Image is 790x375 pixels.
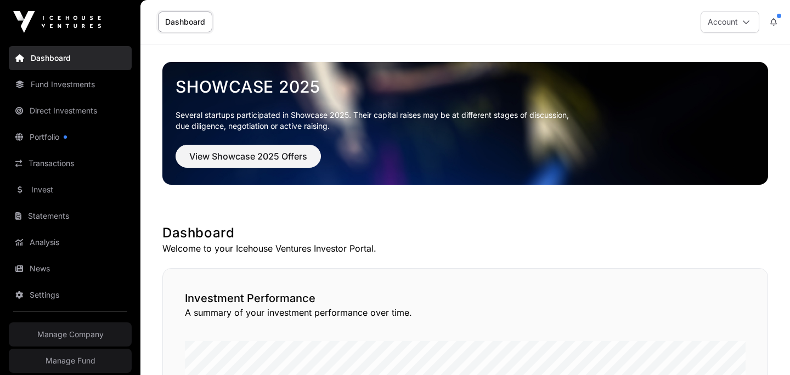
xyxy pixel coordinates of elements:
a: Manage Company [9,322,132,346]
h2: Investment Performance [185,291,746,306]
a: Statements [9,204,132,228]
p: Welcome to your Icehouse Ventures Investor Portal. [162,242,768,255]
button: Account [701,11,759,33]
img: Icehouse Ventures Logo [13,11,101,33]
a: Settings [9,283,132,307]
iframe: Chat Widget [735,322,790,375]
a: Direct Investments [9,99,132,123]
a: News [9,257,132,281]
a: Showcase 2025 [176,77,755,96]
button: View Showcase 2025 Offers [176,145,321,168]
a: Dashboard [158,12,212,32]
h1: Dashboard [162,224,768,242]
span: View Showcase 2025 Offers [189,150,307,163]
a: Invest [9,178,132,202]
a: View Showcase 2025 Offers [176,156,321,167]
img: Showcase 2025 [162,62,768,185]
p: A summary of your investment performance over time. [185,306,746,319]
a: Analysis [9,230,132,254]
a: Dashboard [9,46,132,70]
p: Several startups participated in Showcase 2025. Their capital raises may be at different stages o... [176,110,755,132]
a: Manage Fund [9,349,132,373]
a: Portfolio [9,125,132,149]
a: Fund Investments [9,72,132,96]
a: Transactions [9,151,132,175]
